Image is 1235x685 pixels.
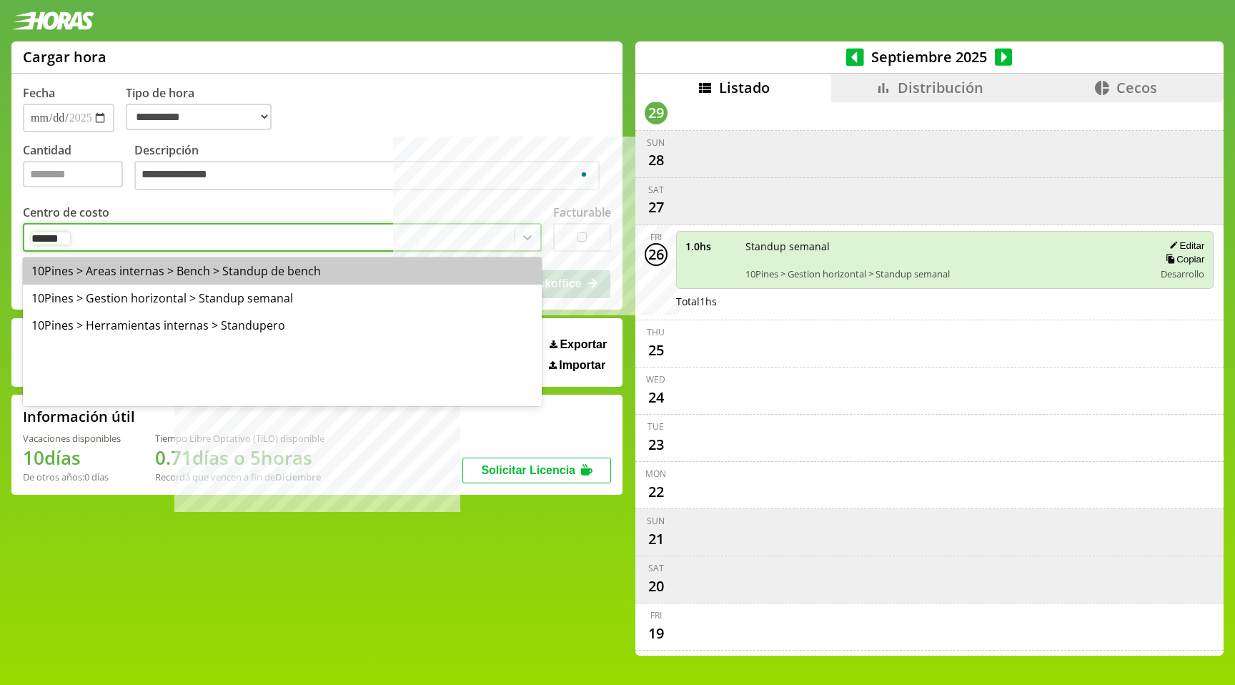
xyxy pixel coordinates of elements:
div: scrollable content [635,102,1224,654]
button: Copiar [1161,253,1204,265]
div: 26 [645,243,668,266]
span: 1.0 hs [685,240,735,253]
div: Fri [650,609,662,621]
div: 10Pines > Areas internas > Bench > Standup de bench [23,257,542,285]
span: Desarrollo [1161,267,1204,280]
button: Exportar [545,337,611,352]
span: Distribución [898,78,983,97]
b: Diciembre [275,470,321,483]
button: Editar [1165,240,1204,252]
h2: Información útil [23,407,135,426]
div: 25 [645,338,668,361]
label: Tipo de hora [126,85,283,132]
div: 24 [645,385,668,408]
div: Total 1 hs [676,295,1214,308]
span: Importar [559,359,605,372]
div: Wed [646,373,665,385]
label: Descripción [134,142,611,194]
div: Recordá que vencen a fin de [155,470,324,483]
input: Cantidad [23,161,123,187]
div: Sat [648,184,664,196]
div: Fri [650,231,662,243]
select: Tipo de hora [126,104,272,130]
div: Vacaciones disponibles [23,432,121,445]
label: Fecha [23,85,55,101]
div: Tue [648,420,664,433]
textarea: To enrich screen reader interactions, please activate Accessibility in Grammarly extension settings [134,161,600,191]
label: Cantidad [23,142,134,194]
span: Septiembre 2025 [864,47,995,66]
span: Standup semanal [745,240,1145,253]
label: Facturable [553,204,611,220]
img: logotipo [11,11,94,30]
div: Sat [648,562,664,574]
div: 19 [645,621,668,644]
h1: 0.71 días o 5 horas [155,445,324,470]
div: 10Pines > Herramientas internas > Standupero [23,312,542,339]
div: Mon [645,468,666,480]
h1: 10 días [23,445,121,470]
span: Exportar [560,338,607,351]
div: De otros años: 0 días [23,470,121,483]
div: 10Pines > Gestion horizontal > Standup semanal [23,285,542,312]
span: Cecos [1116,78,1157,97]
div: 20 [645,574,668,597]
div: Sun [647,515,665,527]
div: 28 [645,149,668,172]
span: 10Pines > Gestion horizontal > Standup semanal [745,267,1145,280]
h1: Cargar hora [23,47,106,66]
div: 29 [645,102,668,124]
button: Solicitar Licencia [462,458,611,483]
label: Centro de costo [23,204,109,220]
div: 22 [645,480,668,503]
span: Solicitar Licencia [481,464,575,476]
div: Tiempo Libre Optativo (TiLO) disponible [155,432,324,445]
span: Listado [719,78,770,97]
div: Thu [647,326,665,338]
div: Sun [647,137,665,149]
div: 27 [645,196,668,219]
div: 21 [645,527,668,550]
div: 23 [645,433,668,455]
